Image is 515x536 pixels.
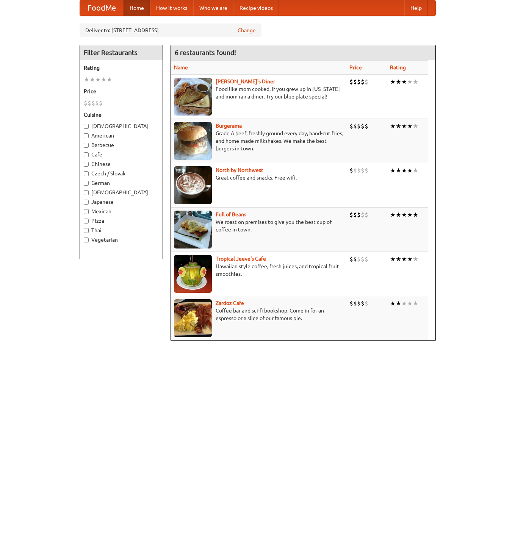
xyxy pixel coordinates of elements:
[233,0,279,16] a: Recipe videos
[84,122,159,130] label: [DEMOGRAPHIC_DATA]
[84,190,89,195] input: [DEMOGRAPHIC_DATA]
[174,166,212,204] img: north.jpg
[88,99,91,107] li: $
[84,238,89,242] input: Vegetarian
[84,162,89,167] input: Chinese
[353,211,357,219] li: $
[365,166,368,175] li: $
[174,211,212,248] img: beans.jpg
[349,64,362,70] a: Price
[407,166,413,175] li: ★
[349,166,353,175] li: $
[95,75,101,84] li: ★
[238,27,256,34] a: Change
[365,122,368,130] li: $
[84,198,159,206] label: Japanese
[174,85,343,100] p: Food like mom cooked, if you grew up in [US_STATE] and mom ran a diner. Try our blue plate special!
[174,122,212,160] img: burgerama.jpg
[99,99,103,107] li: $
[349,299,353,308] li: $
[401,166,407,175] li: ★
[84,219,89,223] input: Pizza
[84,111,159,119] h5: Cuisine
[174,299,212,337] img: zardoz.jpg
[84,152,89,157] input: Cafe
[396,78,401,86] li: ★
[401,78,407,86] li: ★
[84,170,159,177] label: Czech / Slovak
[413,255,418,263] li: ★
[349,122,353,130] li: $
[413,122,418,130] li: ★
[365,255,368,263] li: $
[84,132,159,139] label: American
[84,209,89,214] input: Mexican
[357,122,361,130] li: $
[84,88,159,95] h5: Price
[365,211,368,219] li: $
[413,211,418,219] li: ★
[84,228,89,233] input: Thai
[216,123,242,129] b: Burgerama
[361,122,365,130] li: $
[413,166,418,175] li: ★
[174,255,212,293] img: jeeves.jpg
[80,23,261,37] div: Deliver to: [STREET_ADDRESS]
[175,49,236,56] ng-pluralize: 6 restaurants found!
[216,78,275,84] a: [PERSON_NAME]'s Diner
[390,64,406,70] a: Rating
[216,167,263,173] a: North by Northwest
[174,130,343,152] p: Grade A beef, freshly ground every day, hand-cut fries, and home-made milkshakes. We make the bes...
[150,0,193,16] a: How it works
[216,300,244,306] a: Zardoz Cafe
[357,166,361,175] li: $
[396,255,401,263] li: ★
[413,299,418,308] li: ★
[396,299,401,308] li: ★
[84,227,159,234] label: Thai
[101,75,106,84] li: ★
[174,174,343,181] p: Great coffee and snacks. Free wifi.
[357,211,361,219] li: $
[404,0,428,16] a: Help
[84,181,89,186] input: German
[407,255,413,263] li: ★
[124,0,150,16] a: Home
[390,78,396,86] li: ★
[353,299,357,308] li: $
[396,166,401,175] li: ★
[353,122,357,130] li: $
[80,45,163,60] h4: Filter Restaurants
[216,256,266,262] a: Tropical Jeeve's Cafe
[174,263,343,278] p: Hawaiian style coffee, fresh juices, and tropical fruit smoothies.
[401,299,407,308] li: ★
[84,189,159,196] label: [DEMOGRAPHIC_DATA]
[361,299,365,308] li: $
[401,122,407,130] li: ★
[396,122,401,130] li: ★
[174,78,212,116] img: sallys.jpg
[84,99,88,107] li: $
[407,122,413,130] li: ★
[106,75,112,84] li: ★
[193,0,233,16] a: Who we are
[401,255,407,263] li: ★
[84,160,159,168] label: Chinese
[95,99,99,107] li: $
[407,299,413,308] li: ★
[84,200,89,205] input: Japanese
[357,255,361,263] li: $
[349,78,353,86] li: $
[84,124,89,129] input: [DEMOGRAPHIC_DATA]
[174,218,343,233] p: We roast on premises to give you the best cup of coffee in town.
[353,78,357,86] li: $
[390,122,396,130] li: ★
[361,211,365,219] li: $
[84,133,89,138] input: American
[84,141,159,149] label: Barbecue
[396,211,401,219] li: ★
[390,255,396,263] li: ★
